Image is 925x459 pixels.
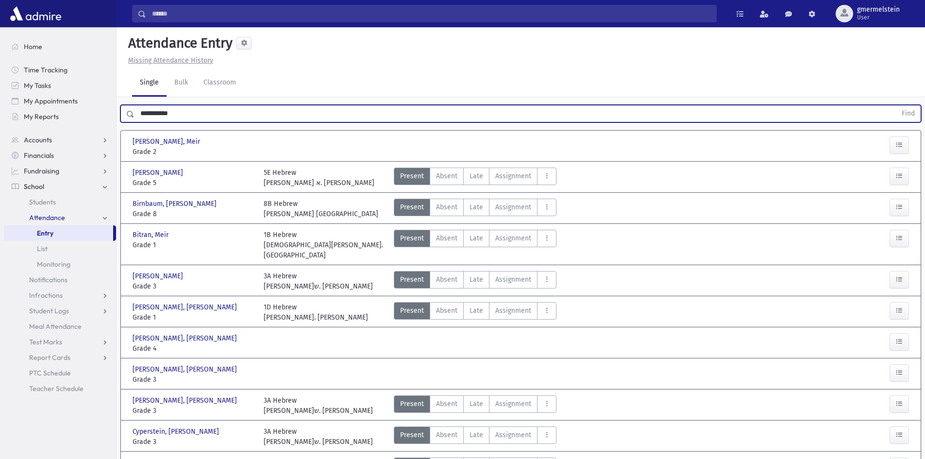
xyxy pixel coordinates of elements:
span: Assignment [495,399,531,409]
span: Attendance [29,213,65,222]
div: 1B Hebrew [DEMOGRAPHIC_DATA][PERSON_NAME]. [GEOGRAPHIC_DATA] [264,230,385,260]
span: Entry [37,229,53,238]
span: Grade 5 [133,178,254,188]
span: Assignment [495,274,531,285]
div: 5E Hebrew [PERSON_NAME] א. [PERSON_NAME] [264,168,374,188]
div: 3A Hebrew [PERSON_NAME]ש. [PERSON_NAME] [264,426,373,447]
span: [PERSON_NAME] [133,168,185,178]
span: [PERSON_NAME], [PERSON_NAME] [133,395,239,406]
div: AttTypes [394,230,556,260]
span: Late [470,171,483,181]
span: Grade 2 [133,147,254,157]
a: Test Marks [4,334,116,350]
a: My Tasks [4,78,116,93]
span: gmermelstein [857,6,900,14]
span: Assignment [495,430,531,440]
a: Time Tracking [4,62,116,78]
a: Classroom [196,69,244,97]
span: Assignment [495,233,531,243]
a: Report Cards [4,350,116,365]
div: 3A Hebrew [PERSON_NAME]ש. [PERSON_NAME] [264,395,373,416]
span: My Appointments [24,97,78,105]
span: Late [470,430,483,440]
span: Grade 3 [133,437,254,447]
a: Home [4,39,116,54]
span: Assignment [495,171,531,181]
span: Notifications [29,275,67,284]
span: Present [400,306,424,316]
span: Absent [436,306,457,316]
span: My Reports [24,112,59,121]
span: [PERSON_NAME] [133,271,185,281]
a: Fundraising [4,163,116,179]
span: Student Logs [29,306,69,315]
span: Absent [436,274,457,285]
span: Absent [436,430,457,440]
span: Grade 8 [133,209,254,219]
span: Grade 3 [133,374,254,385]
span: [PERSON_NAME], [PERSON_NAME] [133,364,239,374]
span: Financials [24,151,54,160]
div: AttTypes [394,271,556,291]
span: Grade 1 [133,312,254,323]
div: AttTypes [394,395,556,416]
span: Late [470,202,483,212]
div: AttTypes [394,199,556,219]
button: Find [896,105,921,122]
a: Monitoring [4,256,116,272]
img: AdmirePro [8,4,64,23]
span: Absent [436,202,457,212]
span: Absent [436,399,457,409]
span: Grade 3 [133,406,254,416]
span: Present [400,430,424,440]
a: Bulk [167,69,196,97]
span: PTC Schedule [29,369,71,377]
span: Late [470,233,483,243]
span: Assignment [495,202,531,212]
span: Present [400,399,424,409]
div: 3A Hebrew [PERSON_NAME]ש. [PERSON_NAME] [264,271,373,291]
a: Infractions [4,288,116,303]
div: AttTypes [394,302,556,323]
span: Grade 3 [133,281,254,291]
input: Search [146,5,716,22]
a: List [4,241,116,256]
span: Absent [436,171,457,181]
a: Student Logs [4,303,116,319]
div: 8B Hebrew [PERSON_NAME] [GEOGRAPHIC_DATA] [264,199,378,219]
span: Teacher Schedule [29,384,84,393]
a: School [4,179,116,194]
span: [PERSON_NAME], [PERSON_NAME] [133,302,239,312]
span: Present [400,202,424,212]
a: Attendance [4,210,116,225]
span: Test Marks [29,338,62,346]
span: Report Cards [29,353,70,362]
span: Present [400,171,424,181]
span: Absent [436,233,457,243]
span: [PERSON_NAME], [PERSON_NAME] [133,333,239,343]
span: Time Tracking [24,66,67,74]
a: My Reports [4,109,116,124]
span: Assignment [495,306,531,316]
span: Cyperstein, [PERSON_NAME] [133,426,221,437]
span: My Tasks [24,81,51,90]
span: Bitran, Meir [133,230,170,240]
span: Fundraising [24,167,59,175]
h5: Attendance Entry [124,35,233,51]
a: Financials [4,148,116,163]
span: School [24,182,44,191]
span: Monitoring [37,260,70,269]
a: Entry [4,225,113,241]
a: Accounts [4,132,116,148]
span: Students [29,198,56,206]
span: Late [470,306,483,316]
a: Single [132,69,167,97]
span: List [37,244,48,253]
span: Meal Attendance [29,322,82,331]
span: [PERSON_NAME], Meir [133,136,202,147]
span: Grade 1 [133,240,254,250]
span: Grade 4 [133,343,254,354]
span: Home [24,42,42,51]
a: Notifications [4,272,116,288]
a: Missing Attendance History [124,56,213,65]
